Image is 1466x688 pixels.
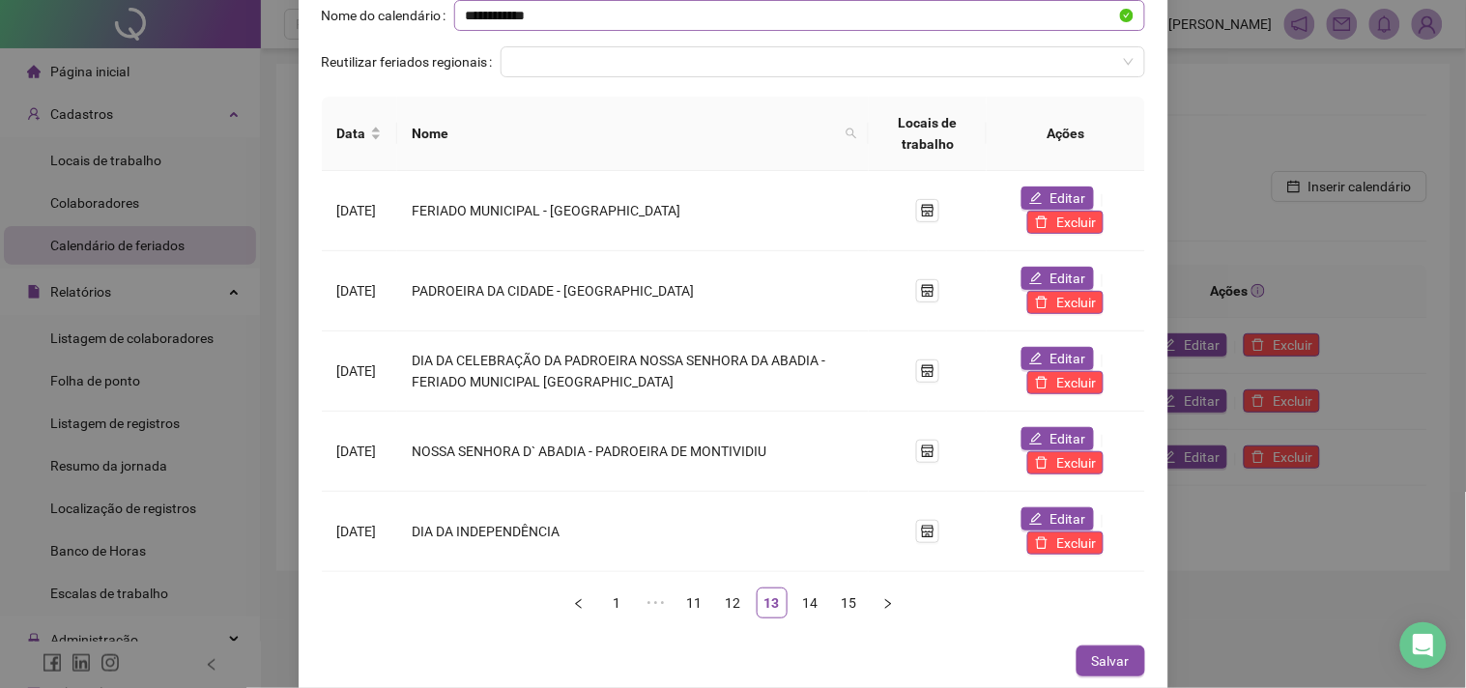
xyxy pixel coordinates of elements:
button: Editar [1021,186,1094,210]
span: edit [1029,272,1043,285]
button: Editar [1021,267,1094,290]
a: 12 [719,588,748,617]
span: Editar [1050,268,1086,289]
a: 13 [758,588,787,617]
span: delete [1035,296,1049,309]
span: Excluir [1056,292,1096,313]
span: Editar [1050,348,1086,369]
button: Editar [1021,507,1094,530]
div: [DATE] [337,521,382,542]
li: Página anterior [563,588,594,618]
span: shop [921,525,934,538]
button: Excluir [1027,371,1104,394]
span: PADROEIRA DA CIDADE - [GEOGRAPHIC_DATA] [413,283,695,299]
li: 1 [602,588,633,618]
span: Nome [413,123,839,144]
div: Open Intercom Messenger [1400,622,1447,669]
button: Excluir [1027,291,1104,314]
li: 5 páginas anteriores [641,588,672,618]
span: left [573,598,585,610]
span: Excluir [1056,372,1096,393]
span: Editar [1050,508,1086,530]
span: edit [1029,432,1043,445]
a: 14 [796,588,825,617]
span: FERIADO MUNICIPAL - [GEOGRAPHIC_DATA] [413,203,681,218]
div: [DATE] [337,280,382,301]
span: shop [921,284,934,298]
span: Editar [1050,187,1086,209]
span: Editar [1050,428,1086,449]
span: delete [1035,376,1049,389]
span: search [846,128,857,139]
span: delete [1035,215,1049,229]
span: edit [1029,352,1043,365]
button: Excluir [1027,451,1104,474]
a: 1 [603,588,632,617]
li: 13 [757,588,788,618]
button: right [873,588,904,618]
li: 12 [718,588,749,618]
span: shop [921,204,934,217]
span: shop [921,364,934,378]
button: left [563,588,594,618]
span: Excluir [1056,452,1096,473]
span: edit [1029,512,1043,526]
a: 11 [680,588,709,617]
button: Editar [1021,347,1094,370]
li: 11 [679,588,710,618]
span: right [882,598,894,610]
span: Data [337,123,366,144]
li: Próxima página [873,588,904,618]
div: [DATE] [337,360,382,382]
span: NOSSA SENHORA D` ABADIA - PADROEIRA DE MONTIVIDIU [413,444,767,459]
span: Excluir [1056,532,1096,554]
div: Locais de trabalho [884,112,971,155]
span: delete [1035,456,1049,470]
div: Ações [1002,123,1129,144]
div: [DATE] [337,441,382,462]
li: 15 [834,588,865,618]
span: Excluir [1056,212,1096,233]
span: delete [1035,536,1049,550]
div: [DATE] [337,200,382,221]
span: ••• [641,588,672,618]
span: shop [921,444,934,458]
span: Salvar [1092,650,1130,672]
span: DIA DA INDEPENDÊNCIA [413,524,561,539]
button: Excluir [1027,211,1104,234]
label: Reutilizar feriados regionais [322,46,501,77]
button: Excluir [1027,531,1104,555]
span: search [842,119,861,148]
span: DIA DA CELEBRAÇÃO DA PADROEIRA NOSSA SENHORA DA ABADIA - FERIADO MUNICIPAL [GEOGRAPHIC_DATA] [413,353,826,389]
li: 14 [795,588,826,618]
button: Salvar [1077,645,1145,676]
th: Data [322,97,397,171]
button: Editar [1021,427,1094,450]
a: 15 [835,588,864,617]
span: edit [1029,191,1043,205]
